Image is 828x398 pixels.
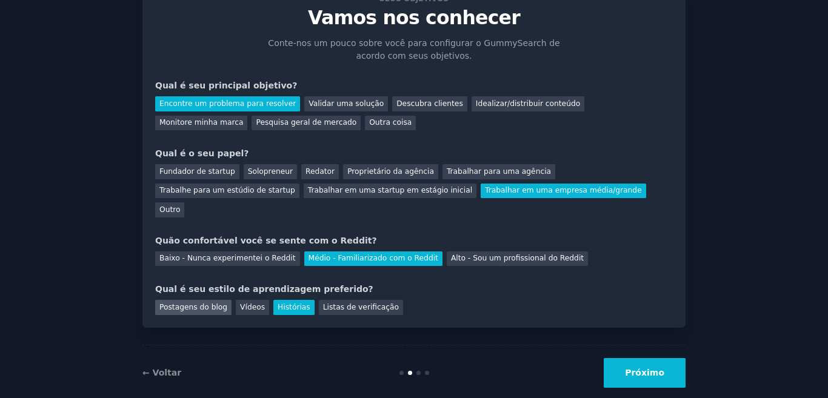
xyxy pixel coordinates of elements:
font: Validar uma solução [309,99,384,108]
font: Idealizar/distribuir conteúdo [476,99,580,108]
font: Histórias [278,303,310,311]
font: Baixo - Nunca experimentei o Reddit [159,254,296,262]
font: Redator [305,167,335,176]
font: Proprietário da agência [347,167,434,176]
font: Vamos nos conhecer [308,7,520,28]
font: Quão confortável você se sente com o Reddit? [155,236,377,245]
font: Qual é seu estilo de aprendizagem preferido? [155,284,373,294]
font: Postagens do blog [159,303,227,311]
font: Outra coisa [369,118,412,127]
font: Conte-nos um pouco sobre você para configurar o GummySearch de acordo com seus objetivos. [268,38,559,61]
font: Fundador de startup [159,167,235,176]
a: ← Voltar [142,368,181,377]
font: Outro [159,205,180,214]
font: Listas de verificação [323,303,399,311]
font: Vídeos [240,303,265,311]
font: Trabalhar para uma agência [447,167,551,176]
font: Monitore minha marca [159,118,243,127]
font: Qual é o seu papel? [155,148,249,158]
font: Médio - Familiarizado com o Reddit [309,254,438,262]
font: Solopreneur [248,167,293,176]
font: Trabalhe para um estúdio de startup [159,186,295,194]
font: Pesquisa geral de mercado [256,118,356,127]
font: Encontre um problema para resolver [159,99,296,108]
font: Próximo [625,368,664,377]
font: Descubra clientes [396,99,463,108]
font: Trabalhar em uma empresa média/grande [485,186,642,194]
button: Próximo [604,358,686,388]
font: Alto - Sou um profissional do Reddit [451,254,584,262]
font: Trabalhar em uma startup em estágio inicial [308,186,472,194]
font: Qual é seu principal objetivo? [155,81,297,90]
